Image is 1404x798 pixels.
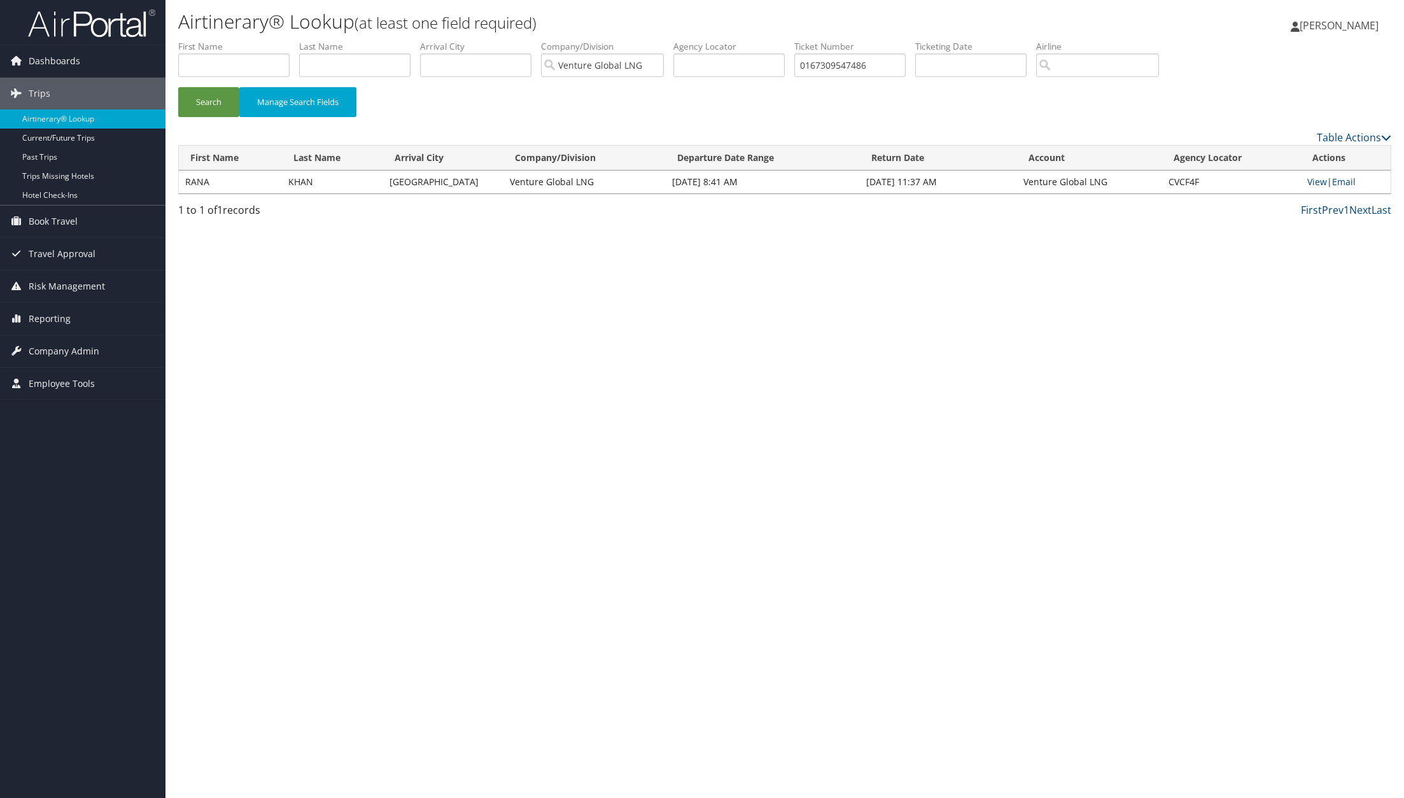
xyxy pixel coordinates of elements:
td: Venture Global LNG [1017,171,1163,193]
a: View [1307,176,1327,188]
a: Next [1349,203,1372,217]
td: KHAN [282,171,383,193]
th: Arrival City: activate to sort column ascending [383,146,503,171]
a: First [1301,203,1322,217]
th: Company/Division [503,146,666,171]
td: RANA [179,171,282,193]
th: Last Name: activate to sort column ascending [282,146,383,171]
div: 1 to 1 of records [178,202,467,224]
small: (at least one field required) [355,12,537,33]
a: Last [1372,203,1391,217]
a: [PERSON_NAME] [1291,6,1391,45]
span: Risk Management [29,270,105,302]
td: [DATE] 11:37 AM [860,171,1016,193]
a: 1 [1344,203,1349,217]
span: Employee Tools [29,368,95,400]
label: Airline [1036,40,1169,53]
td: Venture Global LNG [503,171,666,193]
label: Ticket Number [794,40,915,53]
a: Email [1332,176,1356,188]
button: Manage Search Fields [239,87,356,117]
label: Ticketing Date [915,40,1036,53]
th: First Name: activate to sort column ascending [179,146,282,171]
th: Departure Date Range: activate to sort column ascending [666,146,860,171]
span: Trips [29,78,50,109]
th: Return Date: activate to sort column ascending [860,146,1016,171]
th: Account: activate to sort column ascending [1017,146,1163,171]
td: [GEOGRAPHIC_DATA] [383,171,503,193]
span: Dashboards [29,45,80,77]
label: Agency Locator [673,40,794,53]
span: Company Admin [29,335,99,367]
span: Book Travel [29,206,78,237]
td: [DATE] 8:41 AM [666,171,860,193]
button: Search [178,87,239,117]
a: Prev [1322,203,1344,217]
span: Travel Approval [29,238,95,270]
th: Actions [1301,146,1391,171]
td: CVCF4F [1162,171,1301,193]
span: 1 [217,203,223,217]
label: First Name [178,40,299,53]
th: Agency Locator: activate to sort column ascending [1162,146,1301,171]
td: | [1301,171,1391,193]
h1: Airtinerary® Lookup [178,8,987,35]
label: Arrival City [420,40,541,53]
label: Last Name [299,40,420,53]
img: airportal-logo.png [28,8,155,38]
span: Reporting [29,303,71,335]
label: Company/Division [541,40,673,53]
a: Table Actions [1317,130,1391,144]
span: [PERSON_NAME] [1300,18,1379,32]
